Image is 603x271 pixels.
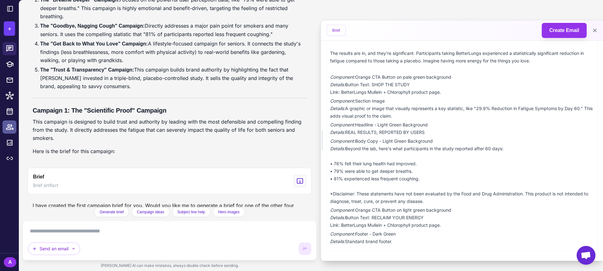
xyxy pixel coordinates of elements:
[330,207,355,213] em: Component:
[213,207,245,217] button: Hero images
[330,98,355,104] em: Component:
[330,138,355,144] em: Component:
[8,24,12,33] span: +
[28,199,312,219] div: I have created the first campaign brief for you. Would you like me to generate a brief for one of...
[330,121,594,136] p: Headline - Light Green Background REAL RESULTS, REPORTED BY USERS
[137,209,164,215] span: Campaign ideas
[4,21,15,36] button: +
[33,182,58,189] span: Brief artifact
[330,97,594,120] p: Section Image A graphic or image that visually represents a key statistic, like "29.9% Reduction ...
[330,231,355,236] em: Component:
[100,209,124,215] span: Generate brief
[330,215,345,220] em: Details:
[4,257,16,267] div: A
[330,130,345,135] em: Details:
[330,74,355,80] em: Component:
[28,168,312,194] button: View generated Brief
[40,67,134,72] strong: The "Trust & Transparency" Campaign:
[327,26,345,35] button: Brief
[132,207,170,217] button: Campaign ideas
[177,209,205,215] span: Subject line help
[33,118,307,142] p: This campaign is designed to build trust and authority by leading with the most defensible and co...
[330,206,594,229] p: Orange CTA Button on light green background Button Text: RECLAIM YOUR ENERGY Link: BetterLungs Mu...
[330,73,594,96] p: Orange CTA Button on pale green background Button Text: SHOP THE STUDY Link: BetterLungs Mullein ...
[172,207,210,217] button: Subject line help
[33,173,44,181] span: Brief
[23,260,317,271] div: [PERSON_NAME] AI can make mistakes, always double check before sending.
[549,27,579,34] span: Create Email
[330,106,345,111] em: Details:
[330,146,345,151] em: Details:
[40,66,307,90] li: This campaign builds brand authority by highlighting the fact that [PERSON_NAME] invested in a tr...
[40,41,148,46] strong: The "Get Back to What You Love" Campaign:
[542,23,587,38] button: Create Email
[577,246,595,265] a: Open chat
[330,122,355,127] em: Component:
[40,40,307,64] li: A lifestyle-focused campaign for seniors. It connects the study's findings (less breathlessness, ...
[330,82,345,87] em: Details:
[40,23,145,29] strong: The "Goodbye, Nagging Cough" Campaign:
[218,209,240,215] span: Hero images
[33,107,166,114] strong: Campaign 1: The "Scientific Proof" Campaign
[94,207,129,217] button: Generate brief
[40,22,307,38] li: Directly addresses a major pain point for smokers and many seniors. It uses the compelling statis...
[28,242,80,255] button: Send an email
[33,147,307,155] p: Here is the brief for this campaign:
[330,19,594,72] p: Body Copy - Pale Green Background We put BetterLungs to the test in a rigorous 60-day, triple-bli...
[330,230,594,245] p: Footer - Dark Green Standard brand footer.
[330,239,345,244] em: Details:
[330,137,594,205] p: Body Copy - Light Green Background Beyond the lab, here's what participants in the study reported...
